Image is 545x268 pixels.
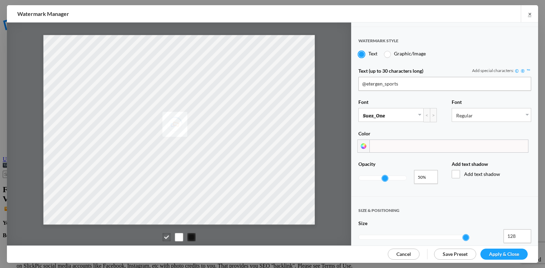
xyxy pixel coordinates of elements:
div: > [430,108,437,122]
span: Apply & Close [489,251,519,257]
a: Save Preset [434,249,476,260]
span: Font [358,99,368,108]
span: 50% [418,174,430,181]
span: Text (up to 30 characters long) [358,68,423,77]
span: Size [358,220,367,229]
span: Cancel [396,251,411,257]
h2: Watermark Manager [17,5,347,23]
span: Font [452,99,462,108]
span: Text [368,51,377,56]
a: Regular [452,108,531,122]
span: SIZE & POSITIONING [358,208,400,219]
a: Cancel [388,249,420,260]
input: Enter your text here, for example: © Andy Anderson [358,77,531,91]
a: Suez_One [359,108,423,122]
span: Opacity [358,161,375,170]
div: < [423,108,430,122]
span: Add text shadow [452,161,488,170]
a: × [521,5,538,22]
span: Color [358,131,370,140]
a: ® [520,68,526,74]
span: Add text shadow [452,170,531,178]
span: Save Preset [443,251,468,257]
a: ™ [526,68,531,74]
a: © [514,68,520,74]
a: Apply & Close [480,249,528,260]
span: Watermark style [358,38,398,50]
span: Graphic/Image [394,51,426,56]
div: Add special characters: [472,68,531,74]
